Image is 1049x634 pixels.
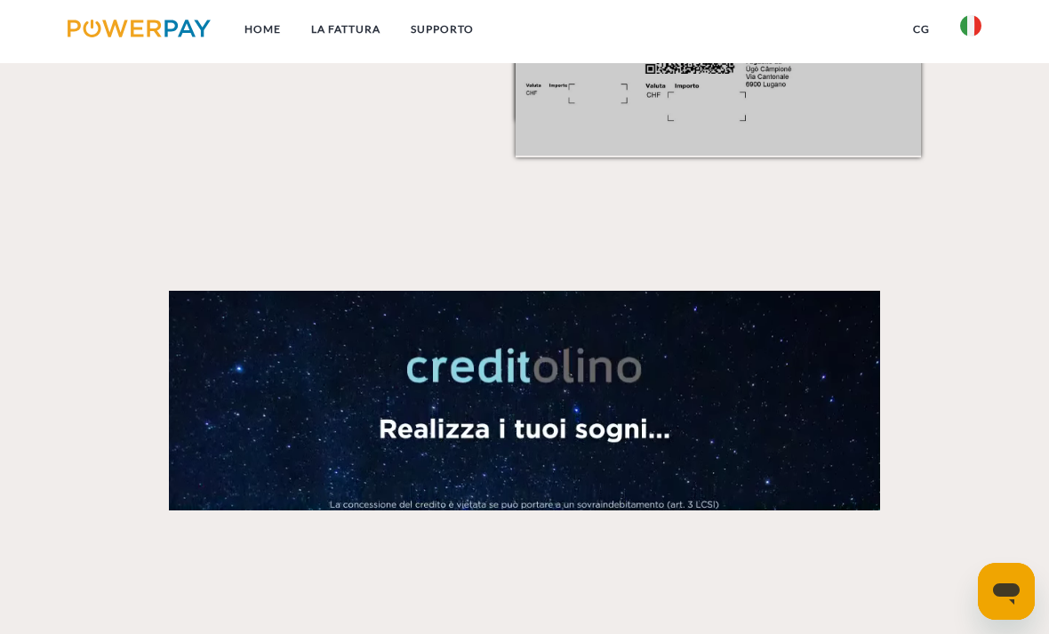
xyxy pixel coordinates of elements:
a: CG [898,13,945,45]
img: logo-powerpay.svg [68,20,211,37]
img: it [960,15,981,36]
a: Fallback Image [119,291,930,510]
a: Home [229,13,296,45]
a: LA FATTURA [296,13,396,45]
a: Supporto [396,13,489,45]
iframe: Pulsante per aprire la finestra di messaggistica [978,563,1035,620]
